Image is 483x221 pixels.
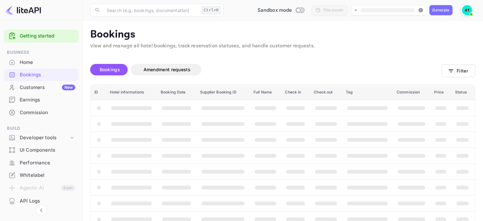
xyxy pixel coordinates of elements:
[20,197,75,205] div: API Logs
[20,172,75,179] div: Whitelabel
[342,85,393,100] th: Tag
[393,85,430,100] th: Commission
[20,59,75,66] div: Home
[4,49,78,56] span: Business
[310,85,342,100] th: Check out
[20,159,75,167] div: Performance
[462,5,472,15] img: Alexis Tomfaya
[4,125,78,132] span: Build
[4,144,78,156] div: UI Components
[90,42,475,50] p: View and manage all hotel bookings, track reservation statuses, and handle customer requests.
[442,64,475,77] button: Filter
[4,94,78,106] a: Earnings
[4,195,78,207] div: API Logs
[4,157,78,169] a: Performance
[103,4,199,17] input: Search (e.g. bookings, documentation)
[4,56,78,68] a: Home
[20,109,75,116] div: Commission
[90,64,442,75] div: account-settings tabs
[4,144,78,156] a: UI Components
[106,85,157,100] th: Hotel informations
[20,134,69,142] div: Developer tools
[4,157,78,169] div: Performance
[432,7,449,13] div: Generate
[91,85,106,100] th: ID
[4,30,78,43] div: Getting started
[100,67,120,72] span: Bookings
[4,107,78,118] a: Commission
[20,71,75,79] div: Bookings
[20,84,75,91] div: Customers
[5,5,41,15] img: LiteAPI logo
[255,7,307,14] div: Switch to Production mode
[4,81,78,93] a: CustomersNew
[62,85,75,90] div: New
[4,169,78,181] a: Whitelabel
[4,69,78,80] a: Bookings
[20,96,75,104] div: Earnings
[90,28,475,41] p: Bookings
[250,85,281,100] th: Full Name
[4,132,78,143] div: Developer tools
[157,85,196,100] th: Booking Date
[4,195,78,207] a: API Logs
[196,85,250,100] th: Supplier Booking ID
[258,7,292,14] span: Sandbox mode
[4,94,78,106] div: Earnings
[144,67,191,72] span: Amendment requests
[4,81,78,94] div: CustomersNew
[281,85,310,100] th: Check in
[430,85,451,100] th: Price
[354,6,424,14] span: Create your website first
[4,69,78,81] div: Bookings
[4,107,78,119] div: Commission
[4,56,78,69] div: Home
[323,7,344,13] div: This month
[201,6,221,14] div: Ctrl+K
[20,32,75,40] a: Getting started
[451,85,475,100] th: Status
[36,204,47,216] button: Collapse navigation
[20,147,75,154] div: UI Components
